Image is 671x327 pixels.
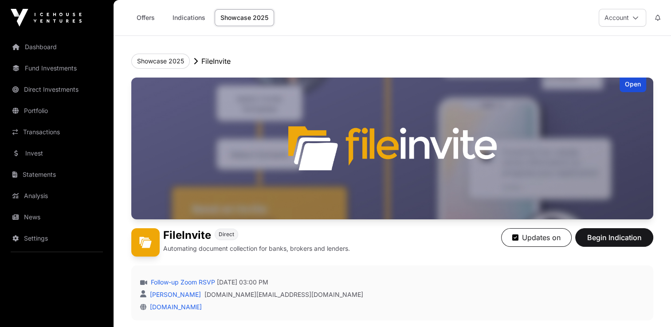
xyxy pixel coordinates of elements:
a: Direct Investments [7,80,106,99]
button: Showcase 2025 [131,54,190,69]
a: Portfolio [7,101,106,121]
p: Automating document collection for banks, brokers and lenders. [163,244,350,253]
a: Fund Investments [7,58,106,78]
img: Icehouse Ventures Logo [11,9,82,27]
iframe: Chat Widget [627,284,671,327]
p: FileInvite [201,56,231,66]
a: Analysis [7,186,106,206]
a: [DOMAIN_NAME][EMAIL_ADDRESS][DOMAIN_NAME] [204,290,363,299]
a: Settings [7,229,106,248]
img: FileInvite [131,228,160,257]
a: Follow-up Zoom RSVP [149,278,215,287]
button: Account [599,9,646,27]
img: FileInvite [131,78,653,219]
h1: FileInvite [163,228,211,242]
button: Updates on [501,228,572,247]
button: Begin Indication [575,228,653,247]
a: Invest [7,144,106,163]
a: Dashboard [7,37,106,57]
div: Open [620,78,646,92]
a: Transactions [7,122,106,142]
a: Showcase 2025 [215,9,274,26]
span: Direct [219,231,234,238]
span: [DATE] 03:00 PM [217,278,268,287]
a: [PERSON_NAME] [148,291,201,298]
a: News [7,207,106,227]
a: Offers [128,9,163,26]
a: Statements [7,165,106,184]
a: Begin Indication [575,237,653,246]
a: [DOMAIN_NAME] [146,303,202,311]
a: Indications [167,9,211,26]
span: Begin Indication [586,232,642,243]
